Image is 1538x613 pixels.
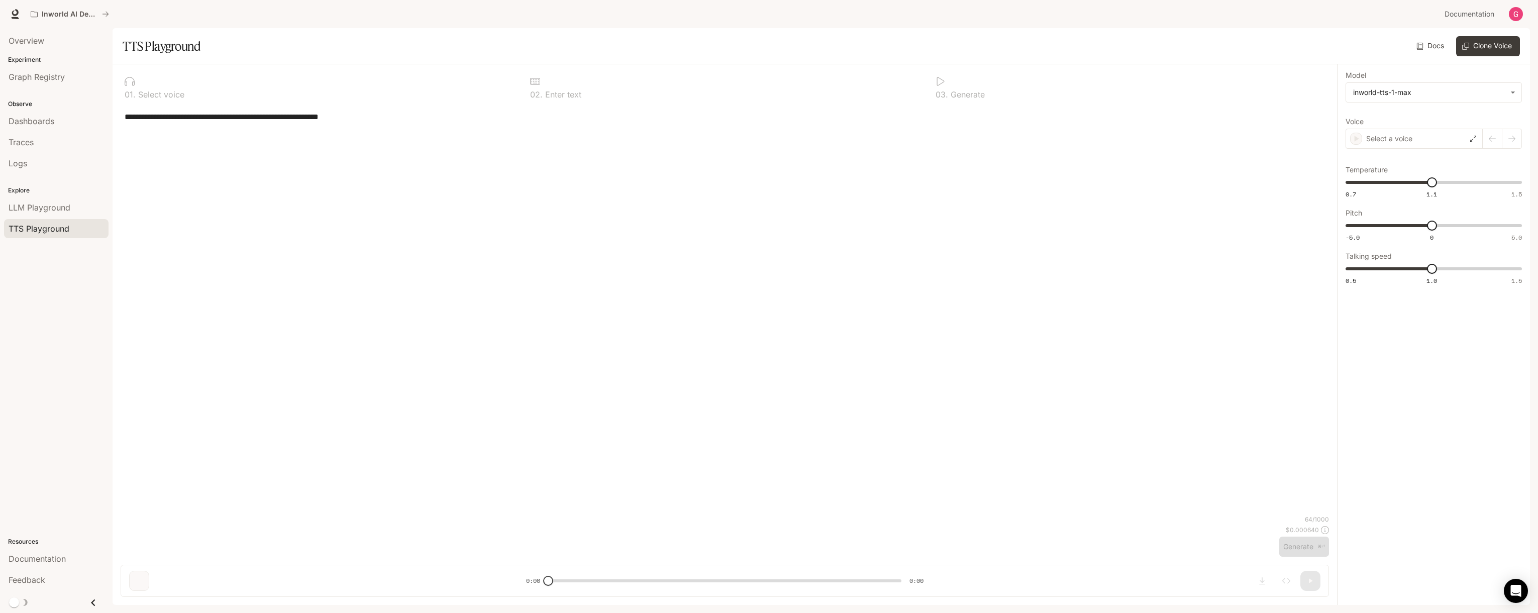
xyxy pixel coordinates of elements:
a: Documentation [1441,4,1502,24]
span: 0.5 [1346,276,1356,285]
p: Generate [948,90,985,98]
span: -5.0 [1346,233,1360,242]
span: Documentation [1445,8,1494,21]
p: Model [1346,72,1366,79]
p: Enter text [543,90,581,98]
p: 64 / 1000 [1305,515,1329,524]
span: 0 [1430,233,1433,242]
span: 1.5 [1511,190,1522,198]
p: Inworld AI Demos [42,10,98,19]
div: inworld-tts-1-max [1346,83,1521,102]
p: Voice [1346,118,1364,125]
span: 1.0 [1426,276,1437,285]
p: Pitch [1346,210,1362,217]
p: Select voice [136,90,184,98]
button: User avatar [1506,4,1526,24]
p: Talking speed [1346,253,1392,260]
button: All workspaces [26,4,114,24]
span: 5.0 [1511,233,1522,242]
div: Open Intercom Messenger [1504,579,1528,603]
a: Docs [1414,36,1448,56]
h1: TTS Playground [123,36,200,56]
p: Temperature [1346,166,1388,173]
div: inworld-tts-1-max [1353,87,1505,97]
p: 0 3 . [936,90,948,98]
span: 1.5 [1511,276,1522,285]
button: Clone Voice [1456,36,1520,56]
p: Select a voice [1366,134,1412,144]
p: $ 0.000640 [1286,526,1319,534]
span: 1.1 [1426,190,1437,198]
p: 0 2 . [530,90,543,98]
span: 0.7 [1346,190,1356,198]
p: 0 1 . [125,90,136,98]
img: User avatar [1509,7,1523,21]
